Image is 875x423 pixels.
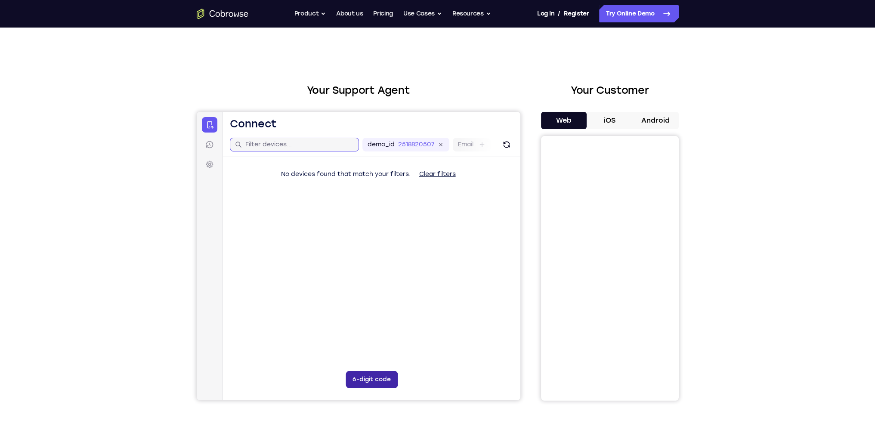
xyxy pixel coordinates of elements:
a: Try Online Demo [599,5,679,22]
button: iOS [587,112,633,129]
a: Log In [537,5,554,22]
button: Use Cases [403,5,442,22]
button: Web [541,112,587,129]
a: Go to the home page [197,9,248,19]
h2: Your Support Agent [197,83,520,98]
span: / [558,9,560,19]
iframe: Agent [197,112,520,400]
a: Pricing [373,5,393,22]
h2: Your Customer [541,83,679,98]
a: About us [336,5,363,22]
button: Product [294,5,326,22]
button: Android [633,112,679,129]
a: Register [564,5,589,22]
button: Resources [452,5,491,22]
